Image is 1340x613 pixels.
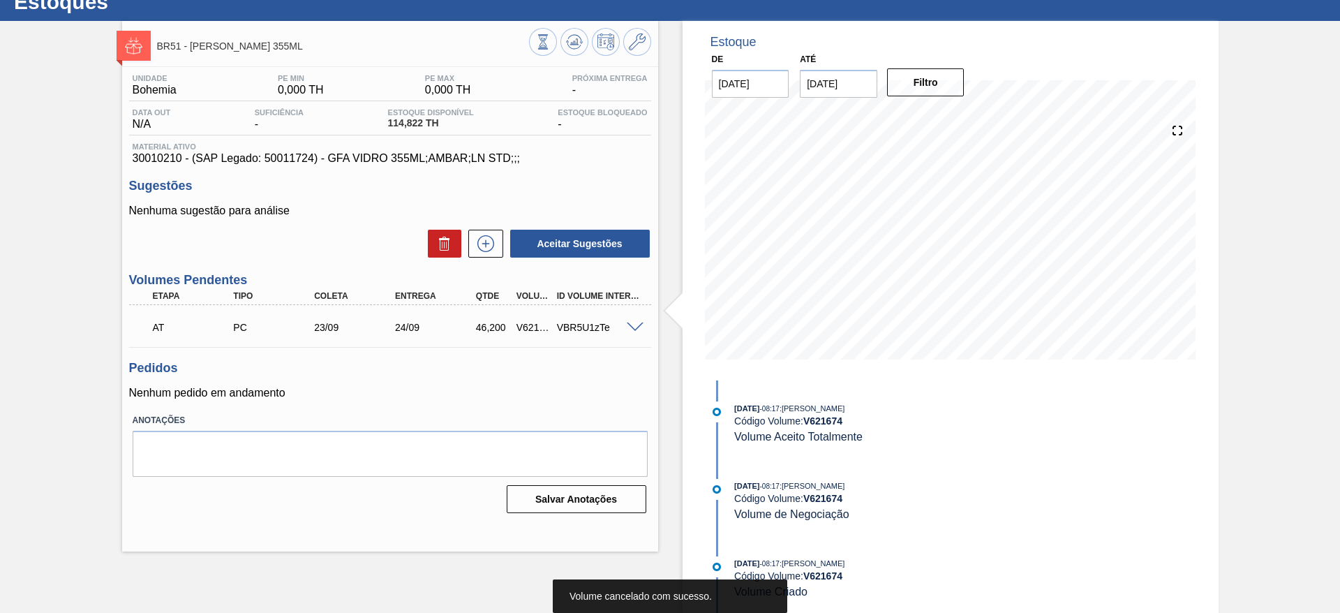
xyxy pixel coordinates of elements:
[803,493,842,504] strong: V 621674
[734,493,1066,504] div: Código Volume:
[569,591,712,602] span: Volume cancelado com sucesso.
[392,322,482,333] div: 24/09/2025
[507,485,646,513] button: Salvar Anotações
[713,563,721,571] img: atual
[133,108,171,117] span: Data out
[149,312,240,343] div: Aguardando Informações de Transporte
[734,508,849,520] span: Volume de Negociação
[560,28,588,56] button: Atualizar Gráfico
[558,108,647,117] span: Estoque Bloqueado
[734,415,1066,427] div: Código Volume:
[425,74,471,82] span: PE MAX
[710,35,757,50] div: Estoque
[129,387,651,399] p: Nenhum pedido em andamento
[392,291,482,301] div: Entrega
[760,560,780,568] span: - 08:17
[887,68,965,96] button: Filtro
[129,273,651,288] h3: Volumes Pendentes
[734,559,759,568] span: [DATE]
[760,405,780,413] span: - 08:17
[251,108,307,131] div: -
[278,84,324,96] span: 0,000 TH
[780,559,845,568] span: : [PERSON_NAME]
[129,179,651,193] h3: Sugestões
[623,28,651,56] button: Ir ao Master Data / Geral
[713,485,721,494] img: atual
[255,108,304,117] span: Suficiência
[734,431,863,443] span: Volume Aceito Totalmente
[388,108,474,117] span: Estoque Disponível
[388,118,474,128] span: 114,822 TH
[503,228,651,259] div: Aceitar Sugestões
[713,408,721,416] img: atual
[712,70,789,98] input: dd/mm/yyyy
[760,482,780,490] span: - 08:17
[472,322,514,333] div: 46,200
[153,322,237,333] p: AT
[149,291,240,301] div: Etapa
[734,482,759,490] span: [DATE]
[133,152,648,165] span: 30010210 - (SAP Legado: 50011724) - GFA VIDRO 355ML;AMBAR;LN STD;;;
[133,74,177,82] span: Unidade
[554,108,650,131] div: -
[125,37,142,54] img: Ícone
[472,291,514,301] div: Qtde
[230,322,320,333] div: Pedido de Compra
[461,230,503,258] div: Nova sugestão
[734,404,759,413] span: [DATE]
[553,291,644,301] div: Id Volume Interno
[129,361,651,376] h3: Pedidos
[230,291,320,301] div: Tipo
[553,322,644,333] div: VBR5U1zTe
[780,404,845,413] span: : [PERSON_NAME]
[513,322,555,333] div: V621675
[133,142,648,151] span: Material ativo
[129,205,651,217] p: Nenhuma sugestão para análise
[513,291,555,301] div: Volume Portal
[803,570,842,582] strong: V 621674
[510,230,650,258] button: Aceitar Sugestões
[425,84,471,96] span: 0,000 TH
[157,41,529,52] span: BR51 - GARRAFA AMBAR 355ML
[712,54,724,64] label: De
[133,84,177,96] span: Bohemia
[592,28,620,56] button: Programar Estoque
[734,570,1066,582] div: Código Volume:
[133,411,648,431] label: Anotações
[800,54,816,64] label: Até
[569,74,651,96] div: -
[529,28,557,56] button: Visão Geral dos Estoques
[311,322,401,333] div: 23/09/2025
[278,74,324,82] span: PE MIN
[129,108,174,131] div: N/A
[800,70,877,98] input: dd/mm/yyyy
[311,291,401,301] div: Coleta
[421,230,461,258] div: Excluir Sugestões
[780,482,845,490] span: : [PERSON_NAME]
[572,74,648,82] span: Próxima Entrega
[803,415,842,427] strong: V 621674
